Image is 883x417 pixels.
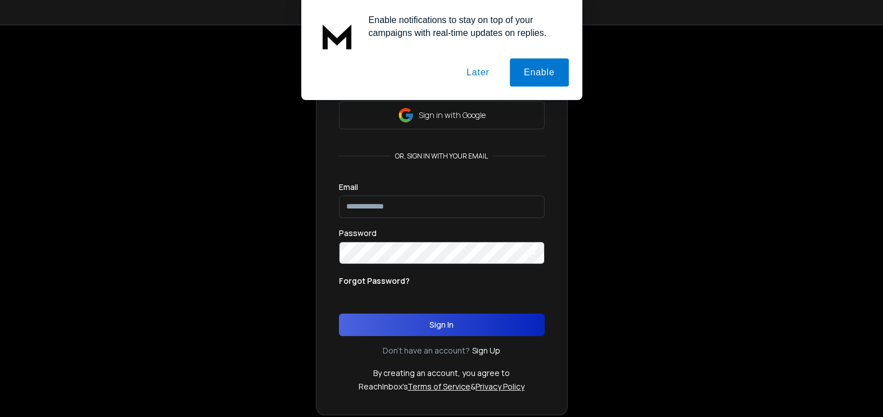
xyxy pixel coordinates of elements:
[339,314,545,336] button: Sign In
[373,368,510,379] p: By creating an account, you agree to
[383,345,470,356] p: Don't have an account?
[339,229,377,237] label: Password
[476,381,524,392] a: Privacy Policy
[510,58,569,87] button: Enable
[407,381,470,392] a: Terms of Service
[391,152,492,161] p: or, sign in with your email
[360,13,569,39] div: Enable notifications to stay on top of your campaigns with real-time updates on replies.
[419,110,486,121] p: Sign in with Google
[339,183,358,191] label: Email
[452,58,503,87] button: Later
[339,275,410,287] p: Forgot Password?
[339,101,545,129] button: Sign in with Google
[359,381,524,392] p: ReachInbox's &
[315,13,360,58] img: notification icon
[472,345,500,356] a: Sign Up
